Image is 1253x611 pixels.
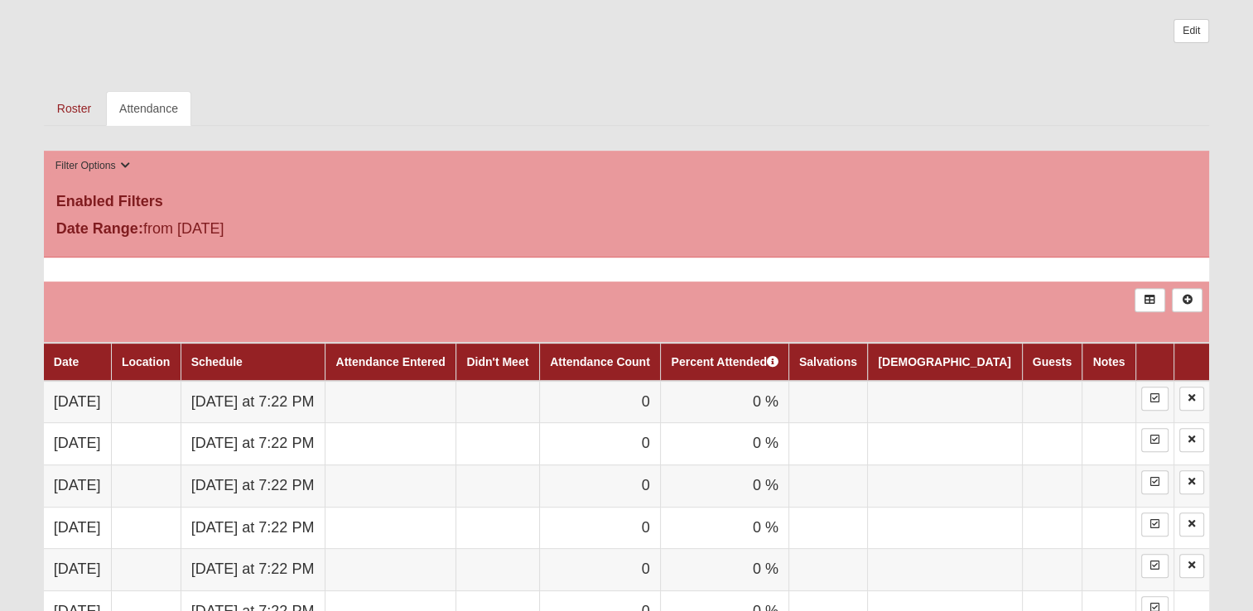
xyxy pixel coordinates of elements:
[1092,355,1125,368] a: Notes
[1135,288,1165,312] a: Export to Excel
[54,355,79,368] a: Date
[181,507,325,549] td: [DATE] at 7:22 PM
[671,355,778,368] a: Percent Attended
[336,355,446,368] a: Attendance Entered
[56,193,1197,211] h4: Enabled Filters
[466,355,528,368] a: Didn't Meet
[1141,554,1169,578] a: Enter Attendance
[539,507,660,549] td: 0
[1179,387,1204,411] a: Delete
[660,381,788,423] td: 0 %
[191,355,243,368] a: Schedule
[181,381,325,423] td: [DATE] at 7:22 PM
[539,381,660,423] td: 0
[44,549,112,591] td: [DATE]
[44,507,112,549] td: [DATE]
[56,218,143,240] label: Date Range:
[44,91,104,126] a: Roster
[181,464,325,507] td: [DATE] at 7:22 PM
[868,343,1022,381] th: [DEMOGRAPHIC_DATA]
[44,218,432,244] div: from [DATE]
[1141,428,1169,452] a: Enter Attendance
[788,343,867,381] th: Salvations
[1179,428,1204,452] a: Delete
[51,157,136,175] button: Filter Options
[1141,512,1169,536] a: Enter Attendance
[660,464,788,507] td: 0 %
[44,381,112,423] td: [DATE]
[44,464,112,507] td: [DATE]
[44,423,112,465] td: [DATE]
[539,549,660,591] td: 0
[660,507,788,549] td: 0 %
[550,355,650,368] a: Attendance Count
[1141,387,1169,411] a: Enter Attendance
[660,423,788,465] td: 0 %
[1179,554,1204,578] a: Delete
[539,464,660,507] td: 0
[122,355,170,368] a: Location
[1179,470,1204,494] a: Delete
[1141,470,1169,494] a: Enter Attendance
[181,423,325,465] td: [DATE] at 7:22 PM
[1022,343,1082,381] th: Guests
[660,549,788,591] td: 0 %
[1179,512,1204,536] a: Delete
[181,549,325,591] td: [DATE] at 7:22 PM
[1172,288,1202,312] a: Alt+N
[1173,19,1209,43] a: Edit
[539,423,660,465] td: 0
[106,91,191,126] a: Attendance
